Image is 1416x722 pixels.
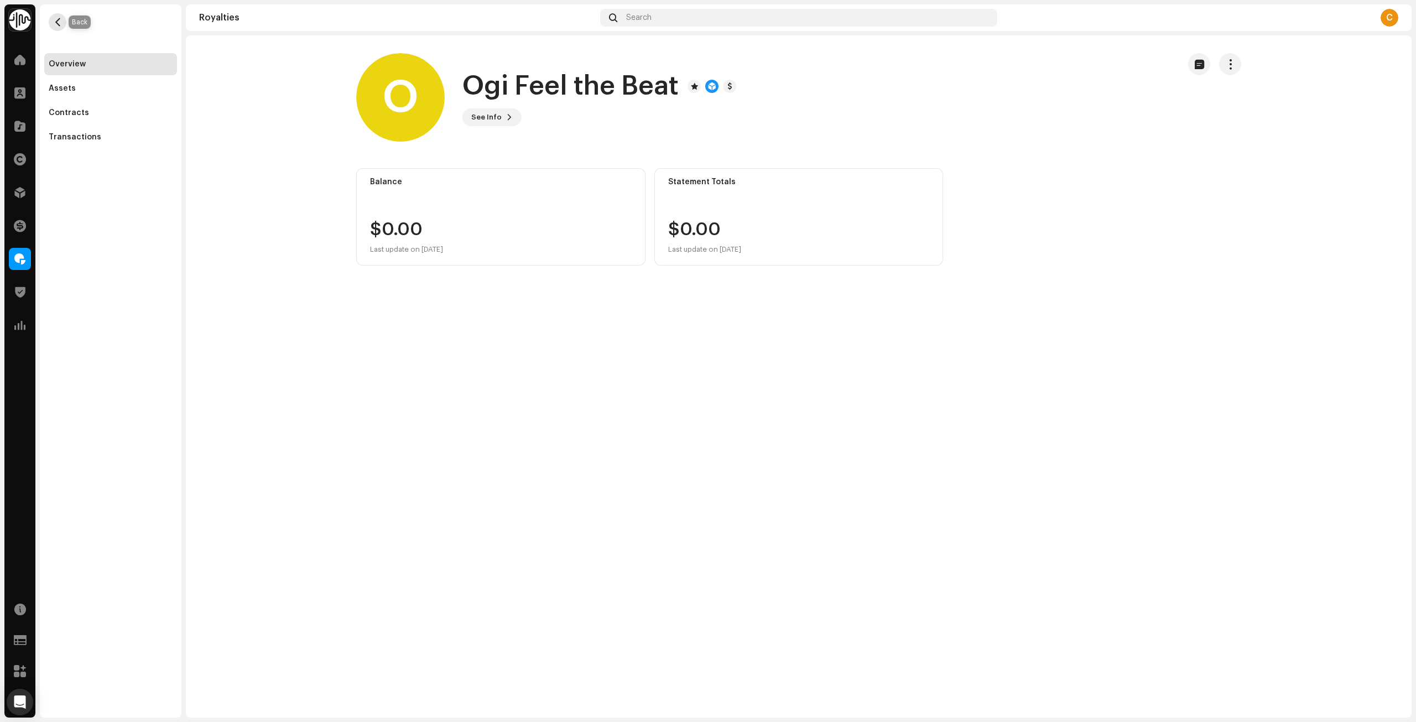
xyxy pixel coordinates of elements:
[44,77,177,100] re-m-nav-item: Assets
[44,102,177,124] re-m-nav-item: Contracts
[462,108,522,126] button: See Info
[654,168,944,266] re-o-card-value: Statement Totals
[471,106,502,128] span: See Info
[199,13,596,22] div: Royalties
[44,126,177,148] re-m-nav-item: Transactions
[44,53,177,75] re-m-nav-item: Overview
[626,13,652,22] span: Search
[356,53,445,142] div: O
[49,84,76,93] div: Assets
[7,689,33,715] div: Open Intercom Messenger
[49,108,89,117] div: Contracts
[462,69,679,104] h1: Ogi Feel the Beat
[668,243,741,256] div: Last update on [DATE]
[49,60,86,69] div: Overview
[9,9,31,31] img: 0f74c21f-6d1c-4dbc-9196-dbddad53419e
[668,178,930,186] div: Statement Totals
[370,178,632,186] div: Balance
[370,243,443,256] div: Last update on [DATE]
[356,168,645,266] re-o-card-value: Balance
[1381,9,1398,27] div: C
[49,133,101,142] div: Transactions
